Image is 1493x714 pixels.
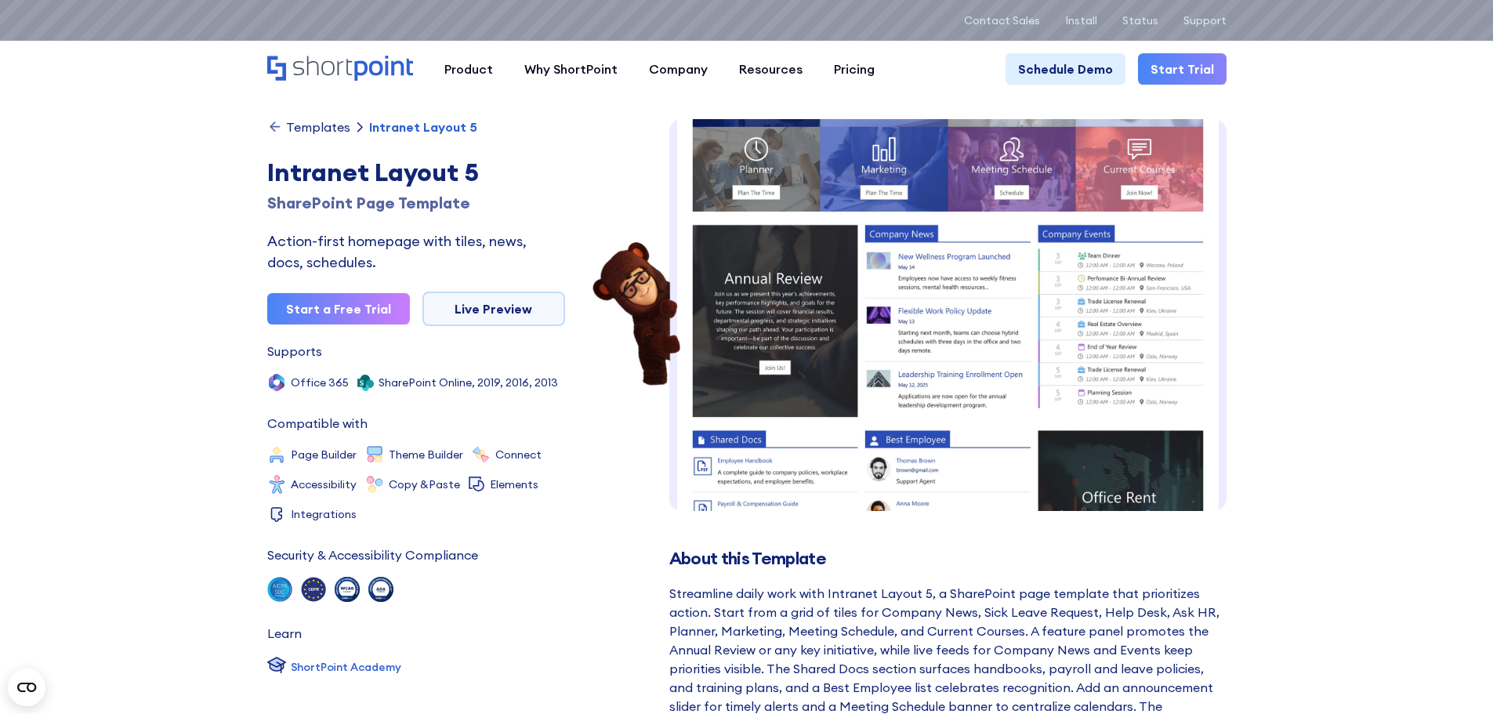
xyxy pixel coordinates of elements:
div: Templates [286,121,350,133]
div: Theme Builder [389,449,463,460]
img: soc 2 [267,577,292,602]
div: Company [649,60,708,78]
div: Security & Accessibility Compliance [267,549,478,561]
a: Product [429,53,509,85]
div: Action-first homepage with tiles, news, docs, schedules. [267,230,565,273]
div: SharePoint Page Template [267,191,565,215]
div: Accessibility [291,479,357,490]
button: Open CMP widget [8,669,45,706]
a: Support [1183,14,1227,27]
div: Elements [490,479,538,490]
div: Product [444,60,493,78]
a: Contact Sales [964,14,1040,27]
a: Why ShortPoint [509,53,633,85]
div: Integrations [291,509,357,520]
a: Live Preview [422,292,565,326]
div: Compatible with [267,417,368,429]
div: Intranet Layout 5 [267,154,565,191]
div: Supports [267,345,322,357]
div: Connect [495,449,542,460]
a: Resources [723,53,818,85]
div: Resources [739,60,803,78]
div: Why ShortPoint [524,60,618,78]
a: Schedule Demo [1006,53,1125,85]
div: SharePoint Online, 2019, 2016, 2013 [379,377,558,388]
a: Pricing [818,53,890,85]
div: ShortPoint Academy [291,659,401,676]
div: Page Builder [291,449,357,460]
div: Copy &Paste [389,479,460,490]
div: Pricing [834,60,875,78]
div: Learn [267,627,302,640]
a: Company [633,53,723,85]
a: Start a Free Trial [267,293,410,324]
a: Install [1065,14,1097,27]
a: ShortPoint Academy [267,655,401,679]
a: Status [1122,14,1158,27]
a: Home [267,56,413,82]
div: Office 365 [291,377,349,388]
a: Templates [267,119,350,135]
iframe: Chat Widget [1415,639,1493,714]
div: Intranet Layout 5 [369,121,477,133]
a: Start Trial [1138,53,1227,85]
h2: About this Template [669,549,1227,568]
